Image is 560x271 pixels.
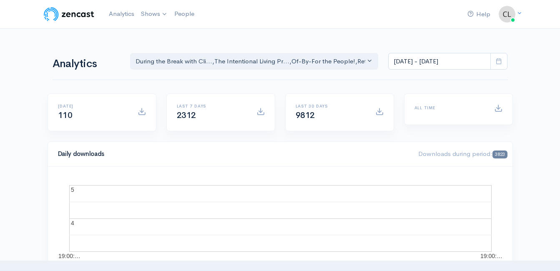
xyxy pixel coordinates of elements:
img: ... [499,6,515,23]
span: 9812 [296,110,315,120]
h4: Daily downloads [58,151,409,158]
text: 4 [71,220,74,226]
text: 5 [71,186,74,193]
h6: All time [414,105,484,110]
input: analytics date range selector [388,53,491,70]
iframe: gist-messenger-bubble-iframe [532,243,552,263]
h1: Analytics [53,58,120,70]
button: During the Break with Cli..., The Intentional Living Pr..., Of-By-For the People!, Rethink - Rese... [130,53,379,70]
img: ZenCast Logo [43,6,95,23]
h6: Last 30 days [296,104,365,108]
h6: Last 7 days [177,104,246,108]
span: Downloads during period: [418,150,507,158]
text: 19:00:… [480,253,502,259]
a: People [171,5,198,23]
a: Help [464,5,494,23]
text: 19:00:… [58,253,80,259]
svg: A chart. [58,177,502,260]
span: 3823 [492,151,507,158]
span: 2312 [177,110,196,120]
h6: [DATE] [58,104,128,108]
div: During the Break with Cli... , The Intentional Living Pr... , Of-By-For the People! , Rethink - R... [136,57,366,66]
a: Shows [138,5,171,23]
a: Analytics [105,5,138,23]
span: 110 [58,110,73,120]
